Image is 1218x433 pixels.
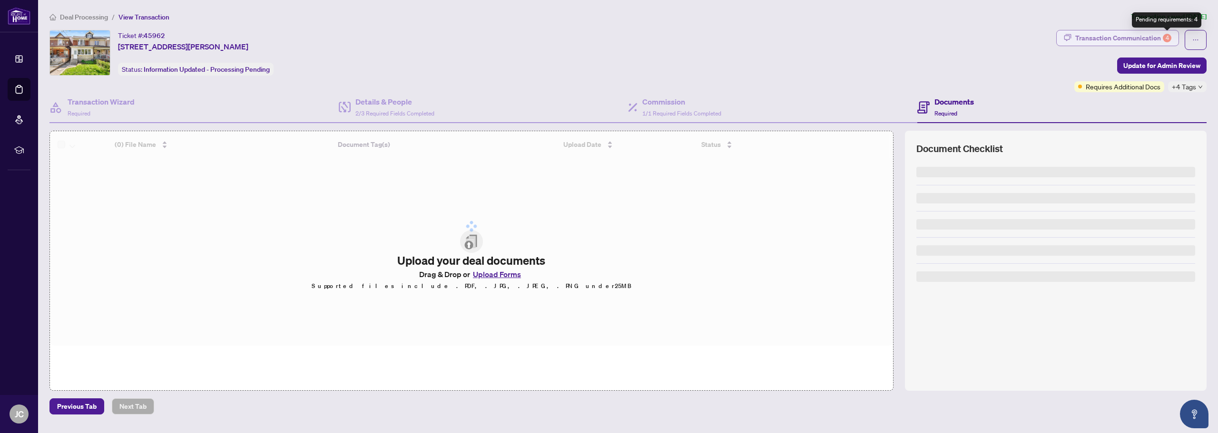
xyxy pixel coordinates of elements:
li: / [112,11,115,22]
h4: Transaction Wizard [68,96,135,107]
div: 4 [1163,34,1171,42]
span: Previous Tab [57,399,97,414]
span: 1/1 Required Fields Completed [642,110,721,117]
div: Transaction Communication [1075,30,1171,46]
span: Requires Additional Docs [1086,81,1160,92]
span: Document Checklist [916,142,1003,155]
span: down [1198,85,1203,89]
div: Ticket #: [118,30,165,41]
span: Deal Processing [60,13,108,21]
img: IMG-W12144266_1.jpg [50,30,110,75]
button: Previous Tab [49,398,104,414]
button: Update for Admin Review [1117,58,1207,74]
span: Information Updated - Processing Pending [144,65,270,74]
button: Open asap [1180,400,1208,428]
span: View Transaction [118,13,169,21]
img: logo [8,7,30,25]
button: Next Tab [112,398,154,414]
h4: Documents [934,96,974,107]
span: Update for Admin Review [1123,58,1200,73]
span: 2/3 Required Fields Completed [355,110,434,117]
span: ellipsis [1192,37,1199,43]
span: Required [68,110,90,117]
div: Status: [118,63,274,76]
button: Transaction Communication4 [1056,30,1179,46]
span: 45962 [144,31,165,40]
article: Transaction saved [DATE] [1131,11,1207,22]
span: JC [15,407,24,421]
span: Required [934,110,957,117]
div: Pending requirements: 4 [1132,12,1201,28]
h4: Details & People [355,96,434,107]
span: [STREET_ADDRESS][PERSON_NAME] [118,41,248,52]
h4: Commission [642,96,721,107]
span: home [49,14,56,20]
span: +4 Tags [1172,81,1196,92]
